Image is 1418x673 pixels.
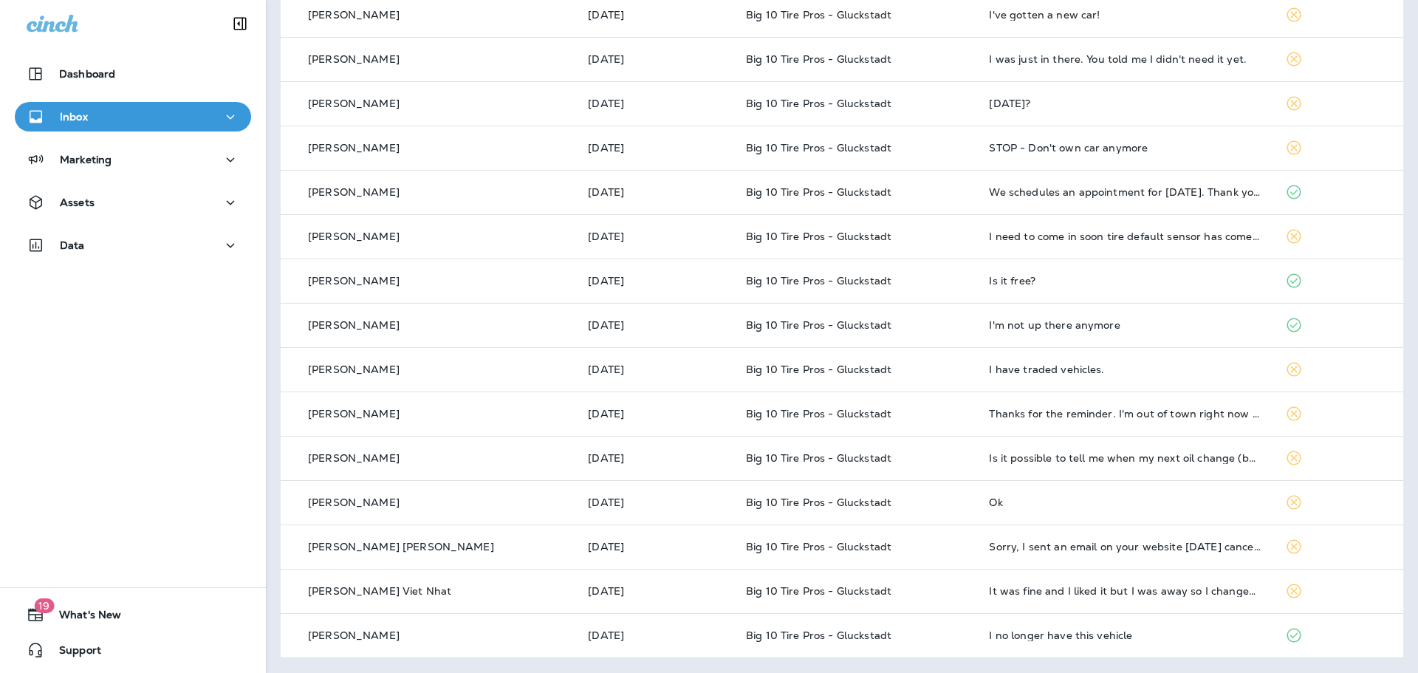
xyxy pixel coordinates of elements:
[989,319,1261,331] div: I'm not up there anymore
[746,584,891,598] span: Big 10 Tire Pros - Gluckstadt
[989,275,1261,287] div: Is it free?
[746,363,891,376] span: Big 10 Tire Pros - Gluckstadt
[989,142,1261,154] div: STOP - Don't own car anymore
[308,363,400,375] p: [PERSON_NAME]
[989,629,1261,641] div: I no longer have this vehicle
[588,541,722,553] p: Oct 8, 2025 10:11 AM
[746,318,891,332] span: Big 10 Tire Pros - Gluckstadt
[308,142,400,154] p: [PERSON_NAME]
[588,452,722,464] p: Oct 8, 2025 03:07 PM
[60,154,112,165] p: Marketing
[746,496,891,509] span: Big 10 Tire Pros - Gluckstadt
[588,98,722,109] p: Oct 11, 2025 11:04 AM
[746,407,891,420] span: Big 10 Tire Pros - Gluckstadt
[308,629,400,641] p: [PERSON_NAME]
[308,9,400,21] p: [PERSON_NAME]
[588,142,722,154] p: Oct 11, 2025 10:38 AM
[588,408,722,420] p: Oct 8, 2025 05:58 PM
[588,9,722,21] p: Oct 12, 2025 12:48 PM
[59,68,115,80] p: Dashboard
[308,53,400,65] p: [PERSON_NAME]
[308,585,451,597] p: [PERSON_NAME] Viet Nhat
[308,275,400,287] p: [PERSON_NAME]
[308,496,400,508] p: [PERSON_NAME]
[44,644,101,662] span: Support
[989,452,1261,464] div: Is it possible to tell me when my next oil change (by mileage) is due- they did not put a sticker...
[15,600,251,629] button: 19What's New
[308,98,400,109] p: [PERSON_NAME]
[34,598,54,613] span: 19
[746,8,891,21] span: Big 10 Tire Pros - Gluckstadt
[15,102,251,131] button: Inbox
[746,230,891,243] span: Big 10 Tire Pros - Gluckstadt
[746,97,891,110] span: Big 10 Tire Pros - Gluckstadt
[746,540,891,553] span: Big 10 Tire Pros - Gluckstadt
[588,53,722,65] p: Oct 12, 2025 11:22 AM
[308,186,400,198] p: [PERSON_NAME]
[746,629,891,642] span: Big 10 Tire Pros - Gluckstadt
[588,363,722,375] p: Oct 9, 2025 10:31 AM
[989,186,1261,198] div: We schedules an appointment for this Monday. Thank you!
[746,185,891,199] span: Big 10 Tire Pros - Gluckstadt
[60,111,88,123] p: Inbox
[746,52,891,66] span: Big 10 Tire Pros - Gluckstadt
[44,609,121,626] span: What's New
[60,197,95,208] p: Assets
[746,274,891,287] span: Big 10 Tire Pros - Gluckstadt
[989,496,1261,508] div: Ok
[588,230,722,242] p: Oct 10, 2025 10:27 AM
[219,9,261,38] button: Collapse Sidebar
[588,629,722,641] p: Oct 7, 2025 10:25 AM
[308,230,400,242] p: [PERSON_NAME]
[989,230,1261,242] div: I need to come in soon tire default sensor has come on. Will make an appointment soon. Had two re...
[588,186,722,198] p: Oct 11, 2025 10:20 AM
[588,496,722,508] p: Oct 8, 2025 11:06 AM
[989,541,1261,553] div: Sorry, I sent an email on your website yesterday cancelling my appointment tomorrow due to a chan...
[308,541,494,553] p: [PERSON_NAME] [PERSON_NAME]
[15,188,251,217] button: Assets
[588,585,722,597] p: Oct 7, 2025 11:15 PM
[15,59,251,89] button: Dashboard
[60,239,85,251] p: Data
[15,145,251,174] button: Marketing
[989,98,1261,109] div: Tuesday?
[989,363,1261,375] div: I have traded vehicles.
[308,319,400,331] p: [PERSON_NAME]
[308,408,400,420] p: [PERSON_NAME]
[989,9,1261,21] div: I've gotten a new car!
[15,635,251,665] button: Support
[15,230,251,260] button: Data
[746,451,891,465] span: Big 10 Tire Pros - Gluckstadt
[308,452,400,464] p: [PERSON_NAME]
[989,53,1261,65] div: I was just in there. You told me I didn't need it yet.
[989,408,1261,420] div: Thanks for the reminder. I'm out of town right now -- I'll try to bring my truck in next week.
[746,141,891,154] span: Big 10 Tire Pros - Gluckstadt
[588,319,722,331] p: Oct 10, 2025 10:26 AM
[588,275,722,287] p: Oct 10, 2025 10:26 AM
[989,585,1261,597] div: It was fine and I liked it but I was away so I changed to a new one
